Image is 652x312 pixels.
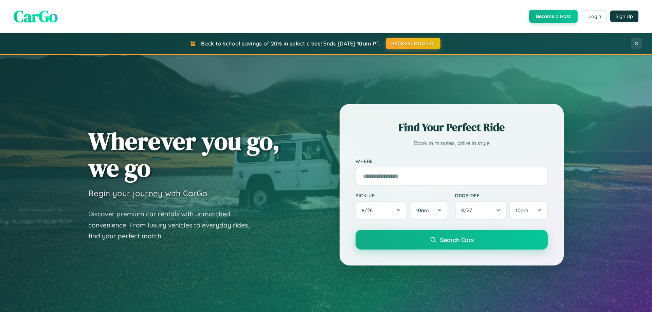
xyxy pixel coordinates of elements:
label: Where [356,158,548,164]
button: Become a Host [529,10,578,23]
button: Sign Up [610,11,638,22]
h2: Find Your Perfect Ride [356,120,548,135]
span: 10am [416,207,429,214]
button: 10am [410,201,448,220]
p: Book in minutes, drive in style [356,138,548,148]
label: Pick-up [356,192,448,198]
span: Back to School savings of 20% in select cities! Ends [DATE] 10am PT. [201,40,380,47]
button: BACK2SCHOOL20 [386,38,440,49]
button: 8/26 [356,201,407,220]
button: 8/27 [455,201,507,220]
span: CarGo [14,5,58,27]
h3: Begin your journey with CarGo [88,188,207,198]
button: Login [583,10,607,22]
p: Discover premium car rentals with unmatched convenience. From luxury vehicles to everyday rides, ... [88,208,258,242]
h1: Wherever you go, we go [88,128,280,181]
label: Drop-off [455,192,548,198]
span: 8 / 27 [461,207,475,214]
span: 10am [515,207,528,214]
button: 10am [509,201,548,220]
span: 8 / 26 [362,207,376,214]
button: Search Cars [356,230,548,250]
span: Search Cars [440,236,474,243]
